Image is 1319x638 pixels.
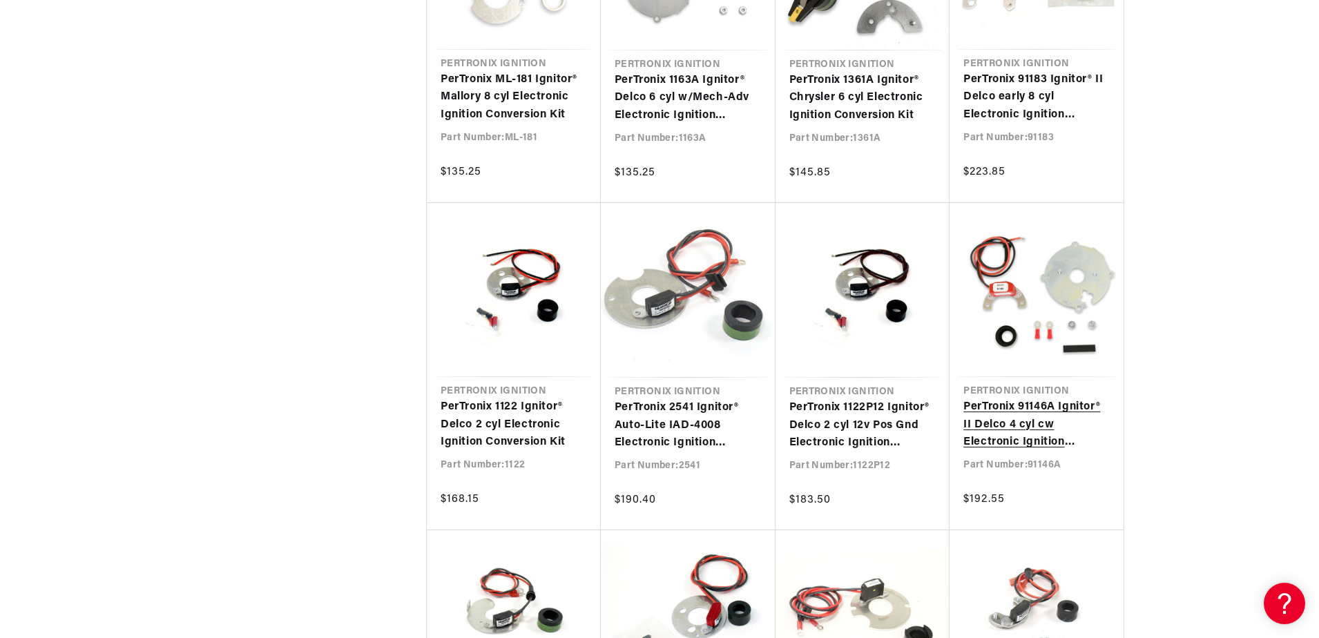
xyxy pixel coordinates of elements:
a: PerTronix 91183 Ignitor® II Delco early 8 cyl Electronic Ignition Conversion Kit [963,71,1110,124]
a: PerTronix 1361A Ignitor® Chrysler 6 cyl Electronic Ignition Conversion Kit [789,72,936,125]
a: PerTronix 1122 Ignitor® Delco 2 cyl Electronic Ignition Conversion Kit [441,398,587,452]
a: PerTronix ML-181 Ignitor® Mallory 8 cyl Electronic Ignition Conversion Kit [441,71,587,124]
a: PerTronix 1163A Ignitor® Delco 6 cyl w/Mech-Adv Electronic Ignition Conversion Kit [615,72,762,125]
a: PerTronix 91146A Ignitor® II Delco 4 cyl cw Electronic Ignition Conversion Kit [963,398,1110,452]
a: PerTronix 2541 Ignitor® Auto-Lite IAD-4008 Electronic Ignition Conversion Kit [615,399,762,452]
a: PerTronix 1122P12 Ignitor® Delco 2 cyl 12v Pos Gnd Electronic Ignition Conversion Kit [789,399,936,452]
